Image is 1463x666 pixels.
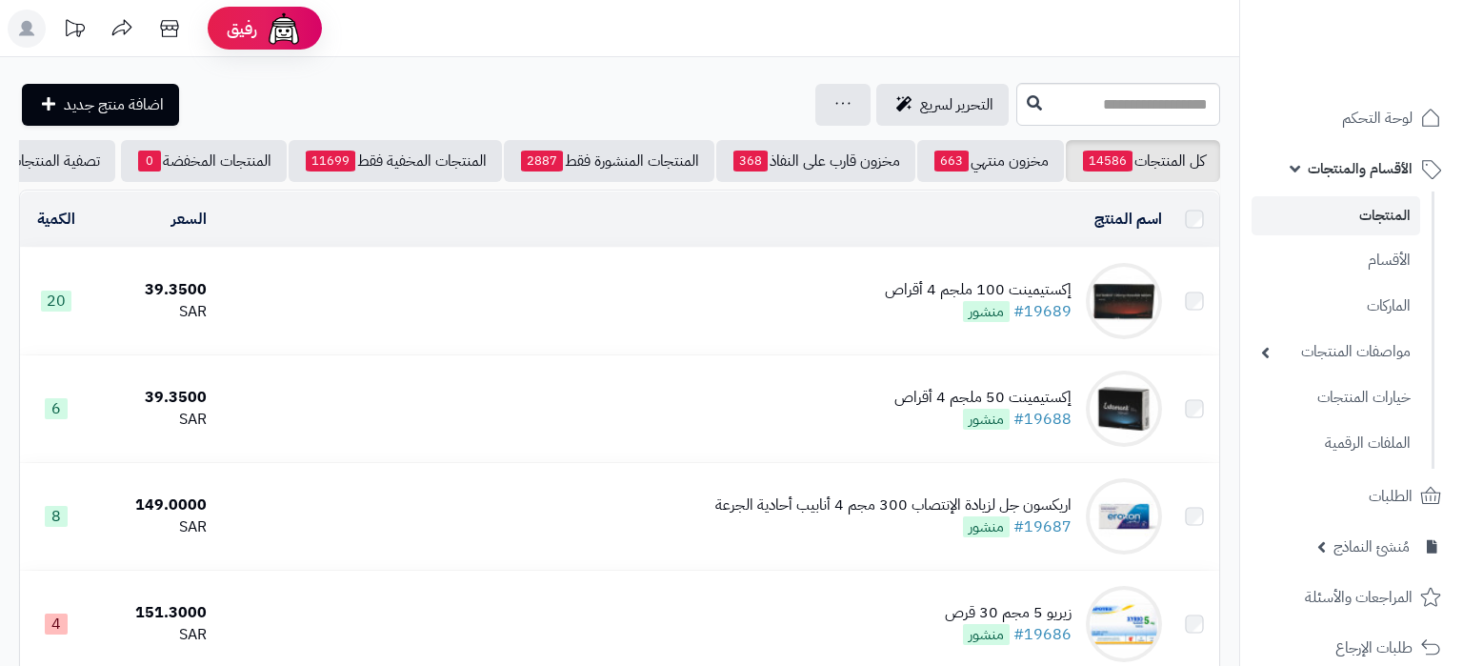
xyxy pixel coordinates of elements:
[1369,483,1413,510] span: الطلبات
[45,506,68,527] span: 8
[1252,286,1420,327] a: الماركات
[894,387,1072,409] div: إكستيمينت 50 ملجم 4 أقراص
[504,140,714,182] a: المنتجات المنشورة فقط2887
[306,151,355,172] span: 11699
[1252,474,1452,519] a: الطلبات
[100,409,207,431] div: SAR
[716,140,915,182] a: مخزون قارب على النفاذ368
[1333,53,1445,93] img: logo-2.png
[1252,240,1420,281] a: الأقسام
[100,602,207,624] div: 151.3000
[22,84,179,126] a: اضافة منتج جديد
[1013,408,1072,431] a: #19688
[1013,300,1072,323] a: #19689
[100,516,207,538] div: SAR
[50,10,98,52] a: تحديثات المنصة
[138,151,161,172] span: 0
[876,84,1009,126] a: التحرير لسريع
[945,602,1072,624] div: زيريو 5 مجم 30 قرص
[1252,332,1420,373] a: مواصفات المنتجات
[917,140,1064,182] a: مخزون منتهي663
[963,409,1010,430] span: منشور
[289,140,502,182] a: المنتجات المخفية فقط11699
[1094,208,1162,231] a: اسم المنتج
[1066,140,1220,182] a: كل المنتجات14586
[885,279,1072,301] div: إكستيمينت 100 ملجم 4 أقراص
[171,208,207,231] a: السعر
[265,10,303,48] img: ai-face.png
[1333,534,1410,560] span: مُنشئ النماذج
[1252,196,1420,235] a: المنتجات
[963,624,1010,645] span: منشور
[100,301,207,323] div: SAR
[1086,263,1162,339] img: إكستيمينت 100 ملجم 4 أقراص
[715,494,1072,516] div: اريكسون جل لزيادة الإنتصاب 300 مجم 4 أنابيب أحادية الجرعة
[1013,623,1072,646] a: #19686
[1086,478,1162,555] img: اريكسون جل لزيادة الإنتصاب 300 مجم 4 أنابيب أحادية الجرعة
[45,614,68,635] span: 4
[1252,575,1452,620] a: المراجعات والأسئلة
[100,494,207,516] div: 149.0000
[100,387,207,409] div: 39.3500
[521,151,563,172] span: 2887
[100,279,207,301] div: 39.3500
[45,398,68,419] span: 6
[1308,155,1413,182] span: الأقسام والمنتجات
[100,624,207,646] div: SAR
[121,140,287,182] a: المنتجات المخفضة0
[1083,151,1132,172] span: 14586
[1013,515,1072,538] a: #19687
[963,516,1010,537] span: منشور
[1252,423,1420,464] a: الملفات الرقمية
[1335,635,1413,661] span: طلبات الإرجاع
[41,291,71,312] span: 20
[963,301,1010,322] span: منشور
[1252,377,1420,418] a: خيارات المنتجات
[733,151,768,172] span: 368
[1305,584,1413,611] span: المراجعات والأسئلة
[1086,586,1162,662] img: زيريو 5 مجم 30 قرص
[37,208,75,231] a: الكمية
[934,151,969,172] span: 663
[1252,95,1452,141] a: لوحة التحكم
[1086,371,1162,447] img: إكستيمينت 50 ملجم 4 أقراص
[1342,105,1413,131] span: لوحة التحكم
[227,17,257,40] span: رفيق
[920,93,993,116] span: التحرير لسريع
[9,150,100,172] span: تصفية المنتجات
[64,93,164,116] span: اضافة منتج جديد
